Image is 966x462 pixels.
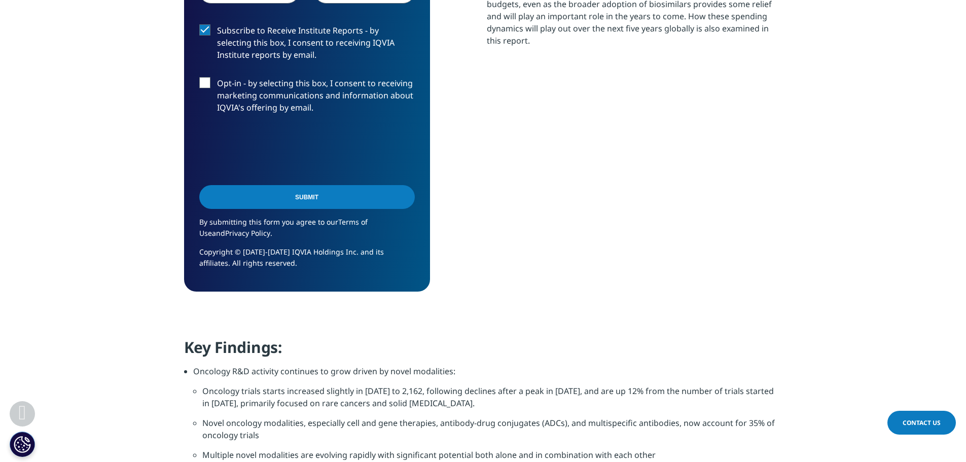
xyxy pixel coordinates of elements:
[199,246,415,276] p: Copyright © [DATE]-[DATE] IQVIA Holdings Inc. and its affiliates. All rights reserved.
[199,217,415,246] p: By submitting this form you agree to our and .
[193,365,782,385] li: Oncology R&D activity continues to grow driven by novel modalities:
[903,418,941,427] span: Contact Us
[10,432,35,457] button: Cookie Settings
[199,77,415,119] label: Opt-in - by selecting this box, I consent to receiving marketing communications and information a...
[199,185,415,209] input: Submit
[887,411,956,435] a: Contact Us
[199,130,353,169] iframe: reCAPTCHA
[202,417,782,449] li: Novel oncology modalities, especially cell and gene therapies, antibody-drug conjugates (ADCs), a...
[225,228,270,238] a: Privacy Policy
[184,337,782,365] h4: Key Findings:
[199,24,415,66] label: Subscribe to Receive Institute Reports - by selecting this box, I consent to receiving IQVIA Inst...
[202,385,782,417] li: Oncology trials starts increased slightly in [DATE] to 2,162, following declines after a peak in ...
